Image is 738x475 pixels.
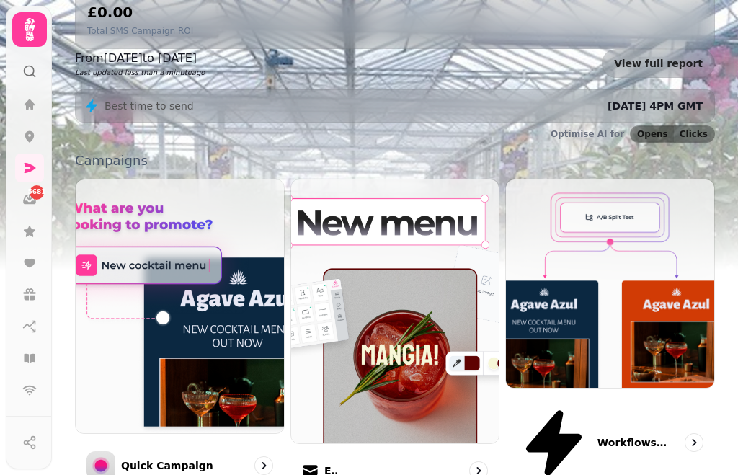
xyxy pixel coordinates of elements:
[257,458,271,473] svg: go to
[15,185,44,214] a: 5681
[76,179,284,433] img: Quick Campaign
[75,67,205,78] p: Last updated less than a minute ago
[75,154,715,167] p: Campaigns
[608,100,703,112] span: [DATE] 4PM GMT
[551,128,624,140] p: Optimise AI for
[680,130,708,138] span: Clicks
[75,50,205,67] p: From [DATE] to [DATE]
[637,130,668,138] span: Opens
[27,187,45,197] span: 5681
[602,49,715,78] a: View full report
[506,179,714,388] img: Workflows (coming soon)
[291,179,499,443] img: Email
[674,126,714,142] button: Clicks
[631,126,674,142] button: Opens
[687,435,701,450] svg: go to
[597,435,670,450] p: Workflows (coming soon)
[87,2,193,22] h2: £0.00
[105,99,194,113] p: Best time to send
[87,25,193,37] p: Total SMS Campaign ROI
[121,458,213,473] p: Quick Campaign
